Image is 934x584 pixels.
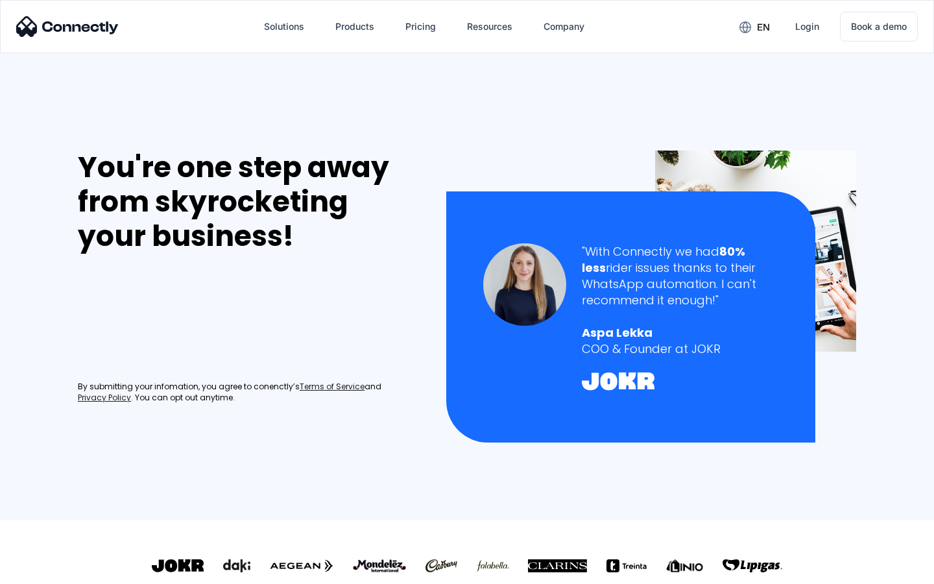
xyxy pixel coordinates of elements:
strong: 80% less [582,243,745,276]
div: en [757,18,770,36]
ul: Language list [26,561,78,579]
a: Login [785,11,830,42]
a: Terms of Service [300,382,365,393]
div: COO & Founder at JOKR [582,341,778,357]
div: Solutions [264,18,304,36]
div: Pricing [405,18,436,36]
strong: Aspa Lekka [582,324,653,341]
div: Company [544,18,584,36]
a: Privacy Policy [78,393,131,404]
div: Resources [467,18,512,36]
aside: Language selected: English [13,561,78,579]
div: Products [335,18,374,36]
iframe: Form 0 [78,269,272,366]
div: Login [795,18,819,36]
div: "With Connectly we had rider issues thanks to their WhatsApp automation. I can't recommend it eno... [582,243,778,309]
div: You're one step away from skyrocketing your business! [78,151,419,253]
img: Connectly Logo [16,16,119,37]
div: By submitting your infomation, you agree to conenctly’s and . You can opt out anytime. [78,382,419,404]
a: Pricing [395,11,446,42]
a: Book a demo [840,12,918,42]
